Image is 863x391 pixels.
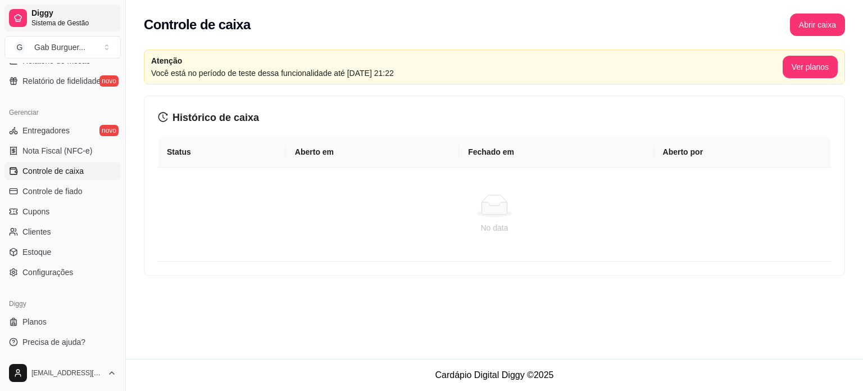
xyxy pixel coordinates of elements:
a: Planos [4,313,121,331]
a: Estoque [4,243,121,261]
article: Atenção [151,55,783,67]
a: Configurações [4,263,121,281]
th: Status [158,137,286,168]
span: Precisa de ajuda? [22,336,85,348]
div: Gerenciar [4,104,121,122]
th: Aberto por [654,137,831,168]
span: Entregadores [22,125,70,136]
a: Precisa de ajuda? [4,333,121,351]
div: Diggy [4,295,121,313]
span: Relatório de fidelidade [22,75,101,87]
div: No data [171,222,817,234]
h2: Controle de caixa [144,16,251,34]
div: Gab Burguer ... [34,42,85,53]
a: Ver planos [783,62,838,71]
button: [EMAIL_ADDRESS][DOMAIN_NAME] [4,359,121,386]
a: Relatório de fidelidadenovo [4,72,121,90]
span: Controle de fiado [22,186,83,197]
a: Controle de fiado [4,182,121,200]
span: Nota Fiscal (NFC-e) [22,145,92,156]
span: Planos [22,316,47,327]
a: Clientes [4,223,121,241]
button: Abrir caixa [790,14,845,36]
span: Configurações [22,267,73,278]
th: Fechado em [459,137,653,168]
th: Aberto em [286,137,459,168]
footer: Cardápio Digital Diggy © 2025 [126,359,863,391]
span: Cupons [22,206,49,217]
button: Ver planos [783,56,838,78]
h3: Histórico de caixa [158,110,831,125]
article: Você está no período de teste dessa funcionalidade até [DATE] 21:22 [151,67,783,79]
span: Controle de caixa [22,165,84,177]
a: DiggySistema de Gestão [4,5,121,32]
span: Estoque [22,246,51,258]
a: Entregadoresnovo [4,122,121,140]
a: Nota Fiscal (NFC-e) [4,142,121,160]
span: history [158,112,168,122]
button: Select a team [4,36,121,59]
span: Clientes [22,226,51,237]
a: Controle de caixa [4,162,121,180]
span: [EMAIL_ADDRESS][DOMAIN_NAME] [31,368,103,377]
span: G [14,42,25,53]
span: Sistema de Gestão [31,19,116,28]
span: Diggy [31,8,116,19]
a: Cupons [4,203,121,221]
